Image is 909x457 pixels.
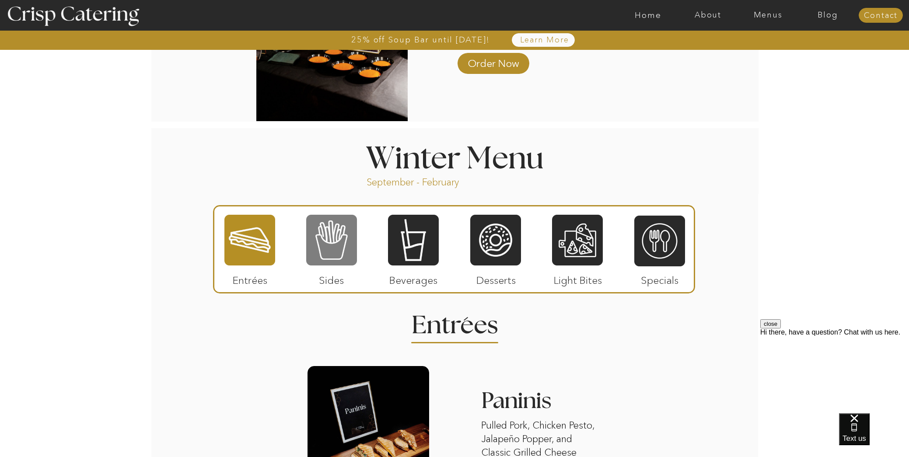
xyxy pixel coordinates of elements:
p: September - February [367,176,487,186]
h1: Winter Menu [333,144,576,170]
a: Learn More [500,36,589,45]
a: 25% off Soup Bar until [DATE]! [320,35,521,44]
a: Menus [738,11,798,20]
a: Blog [798,11,858,20]
iframe: podium webchat widget prompt [760,319,909,424]
p: Entrées [221,265,279,291]
p: Light Bites [549,265,607,291]
a: Home [618,11,678,20]
p: Specials [630,265,689,291]
a: About [678,11,738,20]
a: Contact [859,11,903,20]
h3: Paninis [481,390,603,418]
p: Sides [302,265,360,291]
a: Order Now [464,49,522,74]
h2: Entrees [412,313,497,330]
p: Desserts [467,265,525,291]
iframe: podium webchat widget bubble [839,413,909,457]
p: Beverages [384,265,442,291]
